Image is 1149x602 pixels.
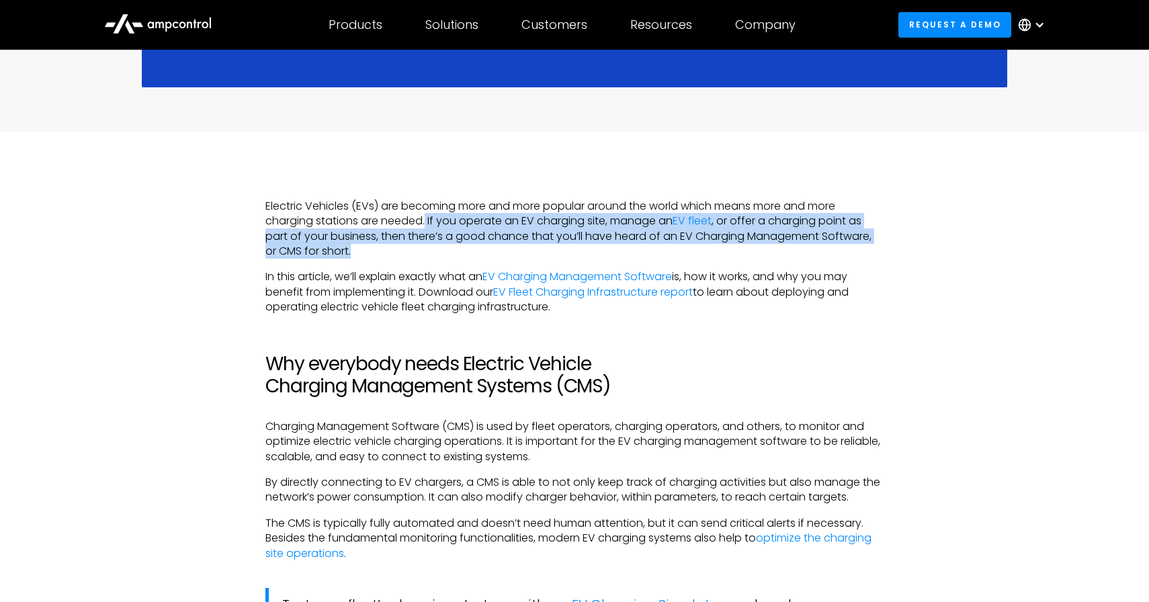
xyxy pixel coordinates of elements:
h2: Why everybody needs Electric Vehicle Charging Management Systems (CMS) [265,353,884,398]
p: Electric Vehicles (EVs) are becoming more and more popular around the world which means more and ... [265,199,884,259]
p: By directly connecting to EV chargers, a CMS is able to not only keep track of charging activitie... [265,475,884,505]
a: EV fleet [673,213,712,228]
div: Products [329,17,382,32]
a: optimize the charging site operations [265,530,871,560]
p: The CMS is typically fully automated and doesn’t need human attention, but it can send critical a... [265,516,884,561]
div: Customers [521,17,587,32]
div: Resources [630,17,692,32]
div: Company [735,17,796,32]
p: Charging Management Software (CMS) is used by fleet operators, charging operators, and others, to... [265,419,884,464]
div: Solutions [425,17,478,32]
a: EV Fleet Charging Infrastructure report [493,284,693,300]
a: EV Charging Management Software [482,269,672,284]
a: Request a demo [898,12,1011,37]
p: In this article, we’ll explain exactly what an is, how it works, and why you may benefit from imp... [265,269,884,314]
